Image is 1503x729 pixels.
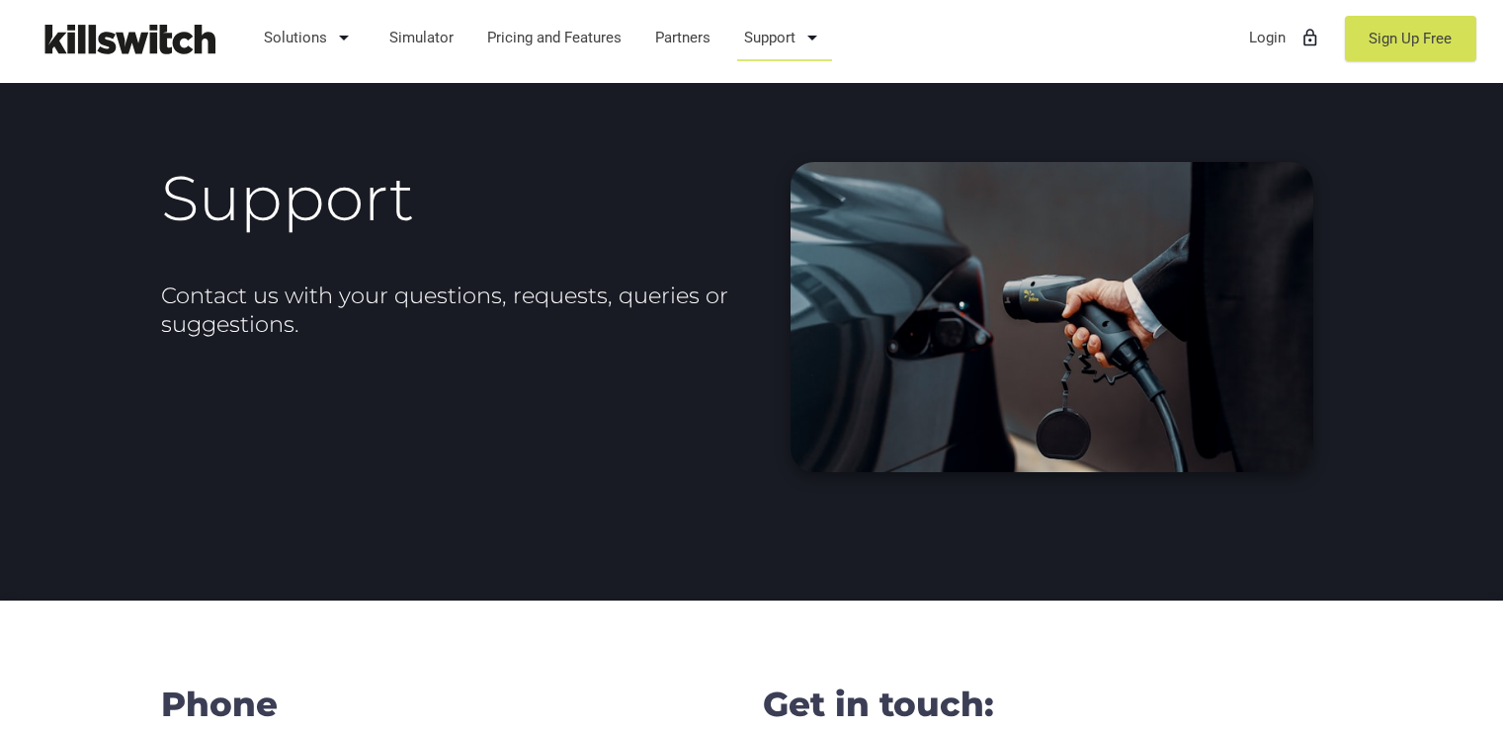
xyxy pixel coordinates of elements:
img: Killswitch [30,15,227,63]
i: lock_outline [1300,14,1320,61]
h1: Support [161,164,740,232]
a: Sign Up Free [1345,16,1476,61]
a: Simulator [380,12,463,63]
a: Support [735,12,834,63]
a: Loginlock_outline [1240,12,1330,63]
a: Pricing and Features [478,12,631,63]
i: arrow_drop_down [332,14,356,61]
a: Partners [646,12,720,63]
h2: Contact us with your questions, requests, queries or suggestions. [161,282,740,338]
i: arrow_drop_down [800,14,824,61]
h4: Get in touch: [763,687,1342,724]
h4: Phone [161,687,740,724]
img: EV Charging [791,162,1312,472]
a: Solutions [255,12,366,63]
